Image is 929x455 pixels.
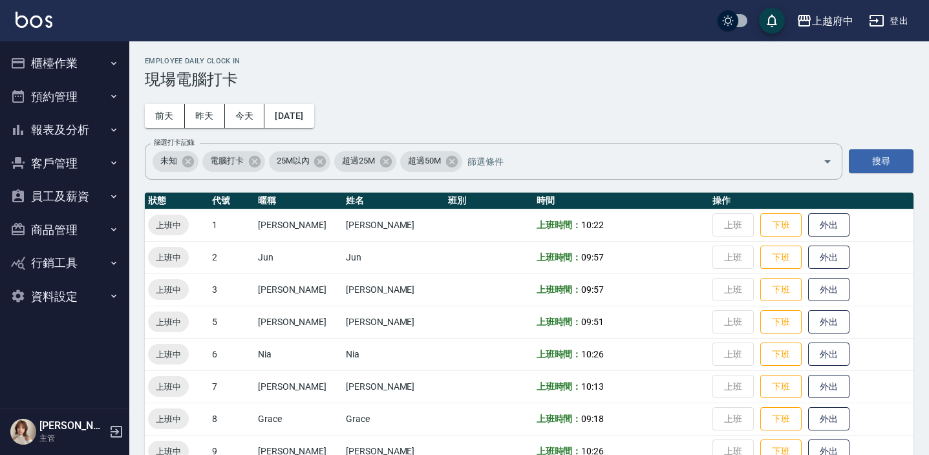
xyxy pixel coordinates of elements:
button: 今天 [225,104,265,128]
td: Jun [343,241,445,273]
button: 下班 [760,246,802,270]
td: [PERSON_NAME] [255,273,343,306]
span: 09:18 [581,414,604,424]
button: save [759,8,785,34]
label: 篩選打卡記錄 [154,138,195,147]
b: 上班時間： [537,252,582,262]
button: 客戶管理 [5,147,124,180]
th: 暱稱 [255,193,343,209]
th: 狀態 [145,193,209,209]
td: Grace [255,403,343,435]
th: 操作 [709,193,913,209]
td: 2 [209,241,255,273]
button: 預約管理 [5,80,124,114]
th: 姓名 [343,193,445,209]
button: 下班 [760,407,802,431]
button: 行銷工具 [5,246,124,280]
span: 09:51 [581,317,604,327]
th: 代號 [209,193,255,209]
td: 6 [209,338,255,370]
div: 未知 [153,151,198,172]
button: 商品管理 [5,213,124,247]
th: 班別 [445,193,533,209]
span: 上班中 [148,315,189,329]
button: 下班 [760,375,802,399]
input: 篩選條件 [464,150,800,173]
h2: Employee Daily Clock In [145,57,913,65]
img: Person [10,419,36,445]
b: 上班時間： [537,284,582,295]
button: 外出 [808,375,849,399]
button: 前天 [145,104,185,128]
button: Open [817,151,838,172]
button: 外出 [808,213,849,237]
h5: [PERSON_NAME] [39,419,105,432]
button: 外出 [808,246,849,270]
button: 資料設定 [5,280,124,313]
img: Logo [16,12,52,28]
button: 下班 [760,343,802,366]
b: 上班時間： [537,349,582,359]
span: 10:13 [581,381,604,392]
div: 上越府中 [812,13,853,29]
b: 上班時間： [537,220,582,230]
td: 3 [209,273,255,306]
td: [PERSON_NAME] [255,370,343,403]
span: 上班中 [148,348,189,361]
span: 未知 [153,154,185,167]
td: 7 [209,370,255,403]
b: 上班時間： [537,381,582,392]
td: Jun [255,241,343,273]
p: 主管 [39,432,105,444]
td: [PERSON_NAME] [343,209,445,241]
td: Grace [343,403,445,435]
button: 外出 [808,407,849,431]
td: [PERSON_NAME] [343,306,445,338]
button: [DATE] [264,104,314,128]
button: 登出 [864,9,913,33]
span: 上班中 [148,218,189,232]
td: 8 [209,403,255,435]
button: 外出 [808,310,849,334]
td: 1 [209,209,255,241]
span: 09:57 [581,252,604,262]
span: 上班中 [148,251,189,264]
th: 時間 [533,193,709,209]
div: 25M以內 [269,151,331,172]
b: 上班時間： [537,414,582,424]
td: [PERSON_NAME] [343,273,445,306]
button: 外出 [808,343,849,366]
div: 超過25M [334,151,396,172]
button: 昨天 [185,104,225,128]
span: 10:26 [581,349,604,359]
span: 超過25M [334,154,383,167]
td: Nia [343,338,445,370]
button: 報表及分析 [5,113,124,147]
button: 下班 [760,278,802,302]
h3: 現場電腦打卡 [145,70,913,89]
td: [PERSON_NAME] [343,370,445,403]
button: 員工及薪資 [5,180,124,213]
span: 上班中 [148,380,189,394]
span: 10:22 [581,220,604,230]
span: 25M以內 [269,154,317,167]
button: 搜尋 [849,149,913,173]
button: 下班 [760,213,802,237]
button: 下班 [760,310,802,334]
td: [PERSON_NAME] [255,209,343,241]
td: Nia [255,338,343,370]
b: 上班時間： [537,317,582,327]
td: 5 [209,306,255,338]
span: 上班中 [148,412,189,426]
span: 電腦打卡 [202,154,251,167]
div: 超過50M [400,151,462,172]
span: 09:57 [581,284,604,295]
span: 超過50M [400,154,449,167]
button: 外出 [808,278,849,302]
td: [PERSON_NAME] [255,306,343,338]
button: 上越府中 [791,8,859,34]
div: 電腦打卡 [202,151,265,172]
button: 櫃檯作業 [5,47,124,80]
span: 上班中 [148,283,189,297]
